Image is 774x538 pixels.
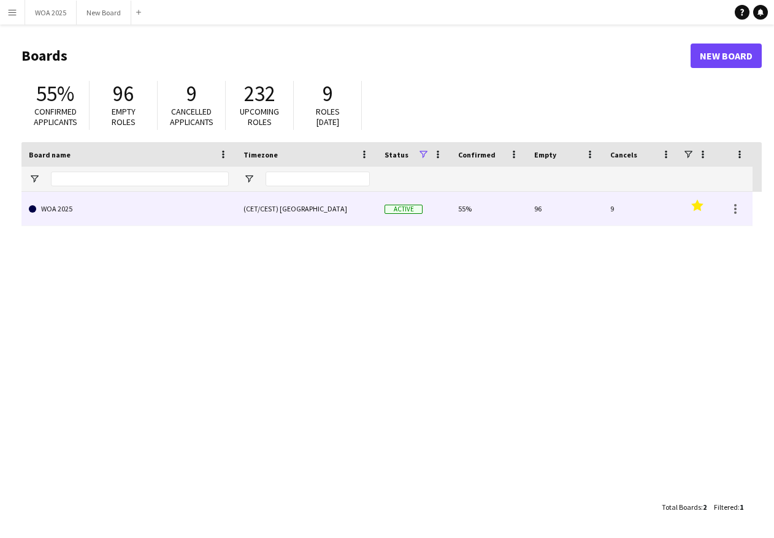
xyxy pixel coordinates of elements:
button: Open Filter Menu [29,173,40,184]
span: Empty roles [112,106,136,127]
span: Cancelled applicants [170,106,213,127]
button: Open Filter Menu [243,173,255,184]
span: 9 [186,80,197,107]
input: Board name Filter Input [51,172,229,186]
div: 55% [451,192,527,225]
span: Board name [29,150,71,159]
div: : [714,495,743,519]
span: Confirmed [458,150,496,159]
div: 9 [603,192,679,225]
span: Empty [534,150,556,159]
button: WOA 2025 [25,1,77,25]
input: Timezone Filter Input [266,172,370,186]
span: Timezone [243,150,278,159]
span: Active [385,205,423,214]
span: 55% [36,80,74,107]
span: 232 [244,80,275,107]
span: 1 [740,502,743,512]
span: 96 [113,80,134,107]
button: New Board [77,1,131,25]
a: WOA 2025 [29,192,229,226]
span: Upcoming roles [240,106,279,127]
h1: Boards [21,47,691,65]
span: Total Boards [662,502,701,512]
div: : [662,495,707,519]
span: 9 [323,80,333,107]
span: Filtered [714,502,738,512]
span: Confirmed applicants [34,106,77,127]
span: Status [385,150,408,159]
span: Cancels [610,150,637,159]
a: New Board [691,44,762,68]
div: (CET/CEST) [GEOGRAPHIC_DATA] [236,192,377,225]
div: 96 [527,192,603,225]
span: 2 [703,502,707,512]
span: Roles [DATE] [316,106,340,127]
